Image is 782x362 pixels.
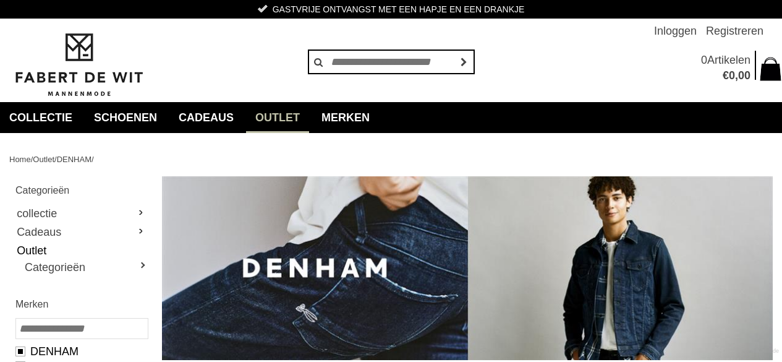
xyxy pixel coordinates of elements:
[729,69,735,82] span: 0
[312,102,379,133] a: Merken
[31,155,33,164] span: /
[54,155,57,164] span: /
[15,296,147,312] h2: Merken
[169,102,243,133] a: Cadeaus
[701,54,707,66] span: 0
[15,183,147,198] h2: Categorieën
[57,155,91,164] a: DENHAM
[654,19,697,43] a: Inloggen
[735,69,738,82] span: ,
[15,241,147,260] a: Outlet
[33,155,54,164] a: Outlet
[15,344,147,359] a: DENHAM
[15,204,147,223] a: collectie
[246,102,309,133] a: Outlet
[15,223,147,241] a: Cadeaus
[9,155,31,164] a: Home
[85,102,166,133] a: Schoenen
[707,54,750,66] span: Artikelen
[91,155,94,164] span: /
[9,32,148,98] img: Fabert de Wit
[25,260,147,275] a: Categorieën
[162,176,773,360] img: DENHAM
[706,19,763,43] a: Registreren
[738,69,750,82] span: 00
[723,69,729,82] span: €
